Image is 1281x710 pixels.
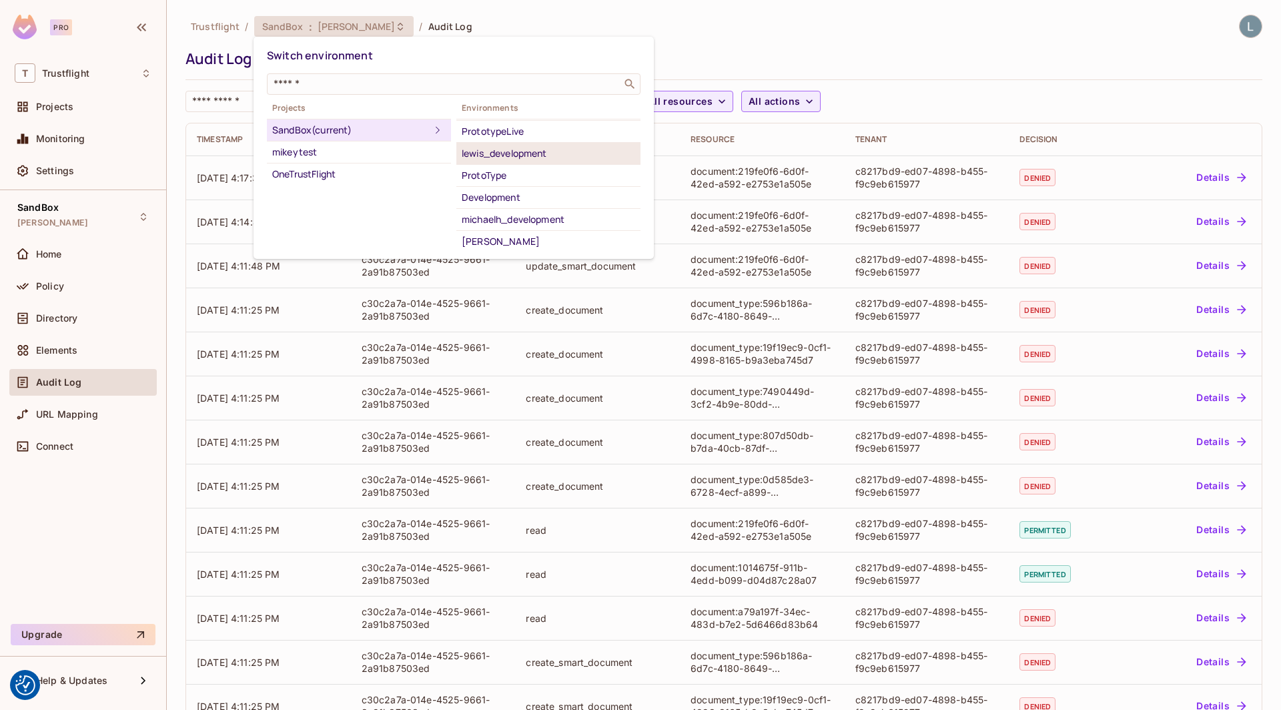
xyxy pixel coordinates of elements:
[267,103,451,113] span: Projects
[462,123,635,139] div: PrototypeLive
[462,212,635,228] div: michaelh_development
[462,167,635,184] div: ProtoType
[272,122,430,138] div: SandBox (current)
[456,103,640,113] span: Environments
[15,675,35,695] button: Consent Preferences
[272,144,446,160] div: mikeytest
[272,166,446,182] div: OneTrustFlight
[462,234,635,250] div: [PERSON_NAME]
[462,190,635,206] div: Development
[267,48,373,63] span: Switch environment
[462,145,635,161] div: lewis_development
[15,675,35,695] img: Revisit consent button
